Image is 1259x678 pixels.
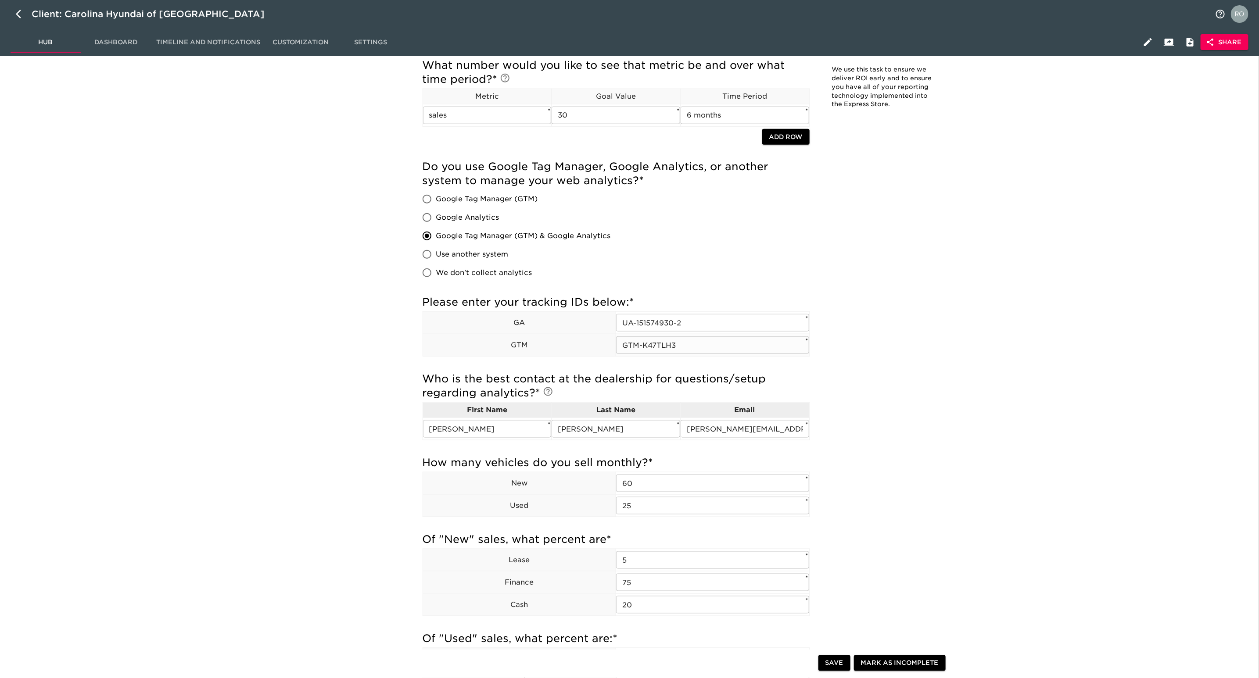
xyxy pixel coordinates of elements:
h5: Who is the best contact at the dealership for questions/setup regarding analytics? [423,372,810,400]
p: Last Name [552,405,680,415]
span: We don't collect analytics [436,268,532,278]
p: Lease [423,555,616,565]
span: Dashboard [86,37,146,48]
button: Save [818,655,850,671]
span: Add Row [769,132,803,143]
h5: Please enter your tracking IDs below: [423,295,810,309]
p: Time Period [681,91,809,102]
h5: How many vehicles do you sell monthly? [423,456,810,470]
span: Google Tag Manager (GTM) [436,194,538,204]
span: Hub [16,37,75,48]
button: notifications [1210,4,1231,25]
p: Metric [423,91,552,102]
button: Mark as Incomplete [854,655,946,671]
div: Client: Carolina Hyundai of [GEOGRAPHIC_DATA] [32,7,277,21]
button: Internal Notes and Comments [1180,32,1201,53]
p: GA [423,318,616,328]
p: New [423,478,616,489]
p: GTM [423,340,616,350]
p: Finance [423,577,616,588]
h5: Of "Used" sales, what percent are: [423,632,810,646]
p: Used [423,500,616,511]
span: Google Tag Manager (GTM) & Google Analytics [436,231,611,241]
span: Google Analytics [436,212,499,223]
p: Goal Value [552,91,680,102]
span: Timeline and Notifications [156,37,260,48]
span: Customization [271,37,330,48]
h5: Do you use Google Tag Manager, Google Analytics, or another system to manage your web analytics? [423,160,810,188]
p: Email [681,405,809,415]
span: Save [825,658,843,669]
span: Mark as Incomplete [861,658,939,669]
img: Profile [1231,5,1248,23]
button: Client View [1159,32,1180,53]
p: Cash [423,599,616,610]
span: Use another system [436,249,509,260]
button: Share [1201,34,1248,50]
p: We use this task to ensure we deliver ROI early and to ensure you have all of your reporting tech... [832,65,937,109]
h5: Of "New" sales, what percent are [423,532,810,546]
span: Share [1208,37,1241,48]
p: First Name [423,405,552,415]
h5: What number would you like to see that metric be and over what time period? [423,58,810,86]
span: Settings [341,37,401,48]
button: Add Row [762,129,810,145]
